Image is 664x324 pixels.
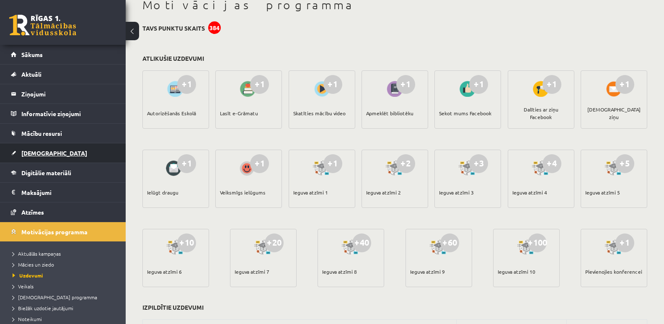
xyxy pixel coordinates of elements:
div: Autorizēšanās Eskolā [147,98,196,128]
a: Digitālie materiāli [11,163,115,182]
div: Ieguva atzīmi 9 [410,257,445,286]
a: Maksājumi [11,183,115,202]
span: Sākums [21,51,43,58]
a: Aktuāli [11,65,115,84]
span: Noteikumi [13,316,42,322]
div: Ieguva atzīmi 8 [322,257,357,286]
a: Sākums [11,45,115,64]
div: +1 [469,75,488,94]
div: +1 [396,75,415,94]
span: Veikals [13,283,34,290]
span: Motivācijas programma [21,228,88,236]
a: Mācies un ziedo [13,261,117,268]
div: Ieguva atzīmi 3 [439,178,474,207]
div: +1 [177,154,196,173]
span: Mācies un ziedo [13,261,54,268]
div: Ieguva atzīmi 4 [512,178,547,207]
div: Ieguva atzīmi 5 [585,178,620,207]
div: +1 [177,75,196,94]
a: Rīgas 1. Tālmācības vidusskola [9,15,76,36]
span: Biežāk uzdotie jautājumi [13,305,73,311]
div: Apmeklēt bibliotēku [366,98,413,128]
div: Skatīties mācību video [293,98,346,128]
div: +1 [615,233,634,252]
a: Mācību resursi [11,124,115,143]
div: Ieguva atzīmi 10 [498,257,535,286]
div: [DEMOGRAPHIC_DATA] ziņu [585,98,643,128]
div: Ielūgt draugu [147,178,178,207]
div: Veiksmīgs ielūgums [220,178,266,207]
div: +20 [265,233,284,252]
span: Atzīmes [21,208,44,216]
div: 384 [208,21,221,34]
a: Ziņojumi [11,84,115,104]
div: +1 [615,75,634,94]
legend: Maksājumi [21,183,115,202]
legend: Ziņojumi [21,84,115,104]
a: Veikals [13,283,117,290]
a: Informatīvie ziņojumi [11,104,115,123]
div: Ieguva atzīmi 2 [366,178,401,207]
div: Sekot mums Facebook [439,98,491,128]
span: Uzdevumi [13,272,43,279]
a: Atzīmes [11,202,115,222]
span: Mācību resursi [21,130,62,137]
span: Digitālie materiāli [21,169,71,176]
div: +2 [396,154,415,173]
a: [DEMOGRAPHIC_DATA] programma [13,293,117,301]
div: Ieguva atzīmi 6 [147,257,182,286]
div: +100 [528,233,547,252]
a: Motivācijas programma [11,222,115,241]
h3: Izpildītie uzdevumi [142,304,204,311]
div: Ieguva atzīmi 1 [293,178,328,207]
a: Biežāk uzdotie jautājumi [13,304,117,312]
a: +1 Autorizēšanās Eskolā [142,70,209,129]
div: +40 [352,233,371,252]
span: Aktuālās kampaņas [13,250,61,257]
div: Dalīties ar ziņu Facebook [512,98,570,128]
div: +1 [250,154,269,173]
a: [DEMOGRAPHIC_DATA] [11,143,115,163]
div: +4 [543,154,561,173]
a: Aktuālās kampaņas [13,250,117,257]
div: +1 [323,154,342,173]
div: +3 [469,154,488,173]
h3: Tavs punktu skaits [142,25,205,32]
a: Noteikumi [13,315,117,323]
div: +1 [250,75,269,94]
div: +10 [177,233,196,252]
span: [DEMOGRAPHIC_DATA] [21,149,87,157]
h3: Atlikušie uzdevumi [142,55,204,62]
div: +1 [543,75,561,94]
legend: Informatīvie ziņojumi [21,104,115,123]
span: Aktuāli [21,70,41,78]
div: +5 [615,154,634,173]
div: +1 [323,75,342,94]
a: Uzdevumi [13,272,117,279]
div: Pievienojies konferencei [585,257,642,286]
span: [DEMOGRAPHIC_DATA] programma [13,294,97,301]
div: +60 [440,233,459,252]
div: Lasīt e-Grāmatu [220,98,258,128]
div: Ieguva atzīmi 7 [235,257,269,286]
